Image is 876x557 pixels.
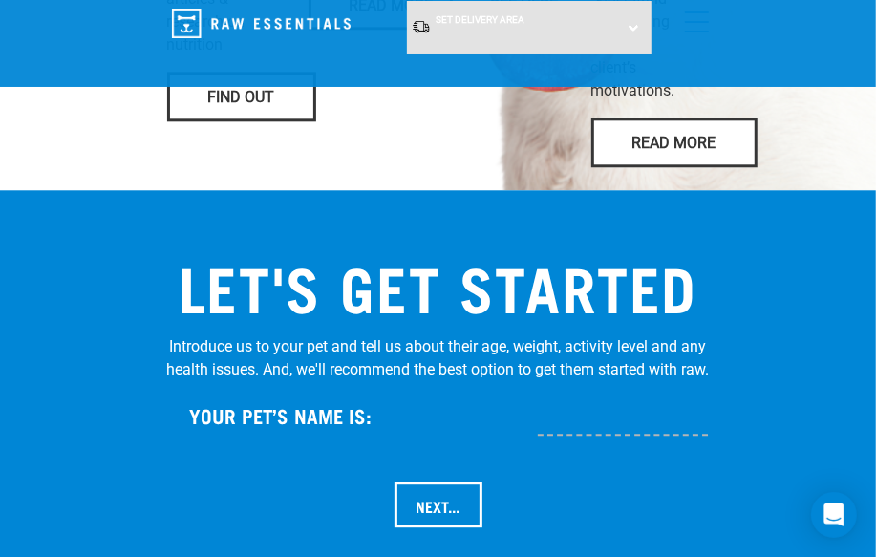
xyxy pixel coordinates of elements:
h4: Your Pet’s name is: [190,404,373,426]
span: Set Delivery Area [436,14,524,25]
h2: LET'S GET STARTED [167,251,710,320]
img: van-moving.png [412,19,431,34]
a: Read More [591,118,758,167]
p: Introduce us to your pet and tell us about their age, weight, activity level and any health issue... [167,335,710,381]
input: Next... [395,482,482,527]
div: Open Intercom Messenger [811,492,857,538]
a: Find Out [167,72,316,121]
img: Raw Essentials Logo [172,9,351,38]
